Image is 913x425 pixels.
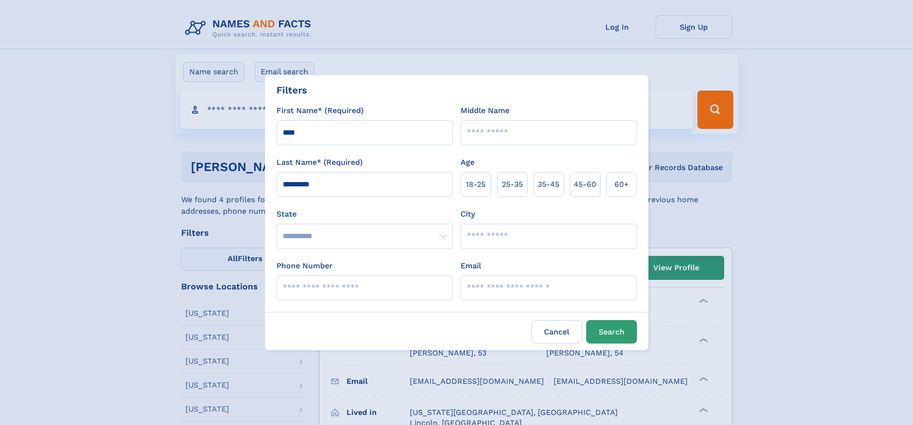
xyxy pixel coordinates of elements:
span: 45‑60 [574,179,596,190]
label: Phone Number [277,260,333,272]
label: Age [461,157,474,168]
span: 18‑25 [466,179,485,190]
label: First Name* (Required) [277,105,364,116]
label: Email [461,260,481,272]
label: Middle Name [461,105,509,116]
label: State [277,208,453,220]
label: Cancel [532,320,582,344]
label: Last Name* (Required) [277,157,363,168]
label: City [461,208,475,220]
span: 35‑45 [538,179,559,190]
span: 25‑35 [502,179,523,190]
button: Search [586,320,637,344]
span: 60+ [614,179,629,190]
div: Filters [277,83,307,97]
